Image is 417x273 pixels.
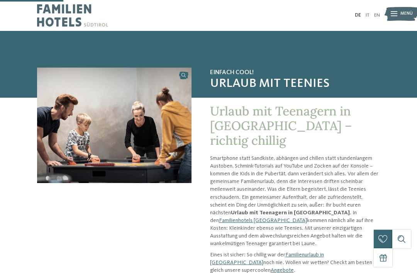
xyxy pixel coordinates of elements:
[210,252,324,265] a: Familienurlaub in [GEOGRAPHIC_DATA]
[37,68,192,183] img: Urlaub mit Teenagern in Südtirol geplant?
[210,69,380,76] span: Einfach cool!
[355,13,361,18] a: DE
[374,13,380,18] a: EN
[210,76,380,91] span: Urlaub mit Teenies
[271,268,294,273] a: Angebote
[219,218,307,223] a: Familienhotels [GEOGRAPHIC_DATA]
[400,11,413,17] span: Menü
[231,210,350,215] strong: Urlaub mit Teenagern in [GEOGRAPHIC_DATA]
[210,154,380,248] p: Smartphone statt Sandkiste, abhängen und chillen statt stundenlangem Austoben, Schmink-Tutorials ...
[210,103,352,149] span: Urlaub mit Teenagern in [GEOGRAPHIC_DATA] – richtig chillig
[366,13,370,18] a: IT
